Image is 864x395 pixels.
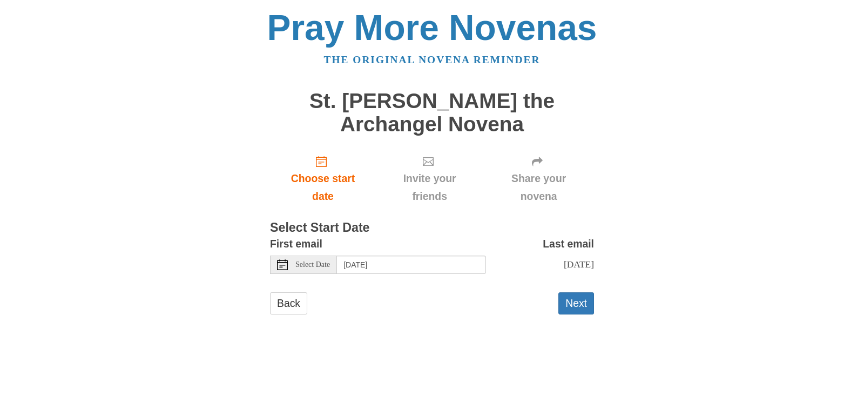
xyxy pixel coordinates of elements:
[376,146,483,211] div: Click "Next" to confirm your start date first.
[543,235,594,253] label: Last email
[270,146,376,211] a: Choose start date
[270,90,594,136] h1: St. [PERSON_NAME] the Archangel Novena
[558,292,594,314] button: Next
[267,8,597,48] a: Pray More Novenas
[281,170,365,205] span: Choose start date
[270,235,322,253] label: First email
[270,221,594,235] h3: Select Start Date
[494,170,583,205] span: Share your novena
[324,54,541,65] a: The original novena reminder
[270,292,307,314] a: Back
[295,261,330,269] span: Select Date
[564,259,594,270] span: [DATE]
[387,170,473,205] span: Invite your friends
[483,146,594,211] div: Click "Next" to confirm your start date first.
